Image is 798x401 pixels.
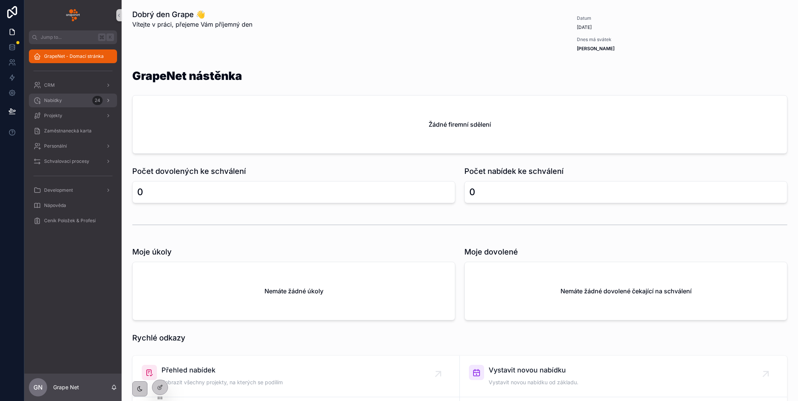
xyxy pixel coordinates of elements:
[132,247,172,257] h1: Moje úkoly
[577,24,667,30] span: [DATE]
[29,78,117,92] a: CRM
[29,199,117,212] a: Nápověda
[44,97,62,103] span: Nabídky
[132,20,252,29] span: Vítejte v práci, přejeme Vám příjemný den
[132,70,242,81] h1: GrapeNet nástěnka
[107,34,113,40] span: K
[44,113,62,119] span: Projekty
[44,158,89,164] span: Schvalovací procesy
[44,202,66,208] span: Nápověda
[469,186,475,198] div: 0
[577,15,667,21] span: Datum
[460,356,787,397] a: Vystavit novou nabídkuVystavit novou nabídku od základu.
[560,286,692,296] h2: Nemáte žádné dovolené čekající na schválení
[161,365,283,376] span: Přehled nabídek
[133,356,460,397] a: Přehled nabídekZobrazit všechny projekty, na kterých se podílím
[29,214,117,228] a: Ceník Položek & Profesí
[53,383,79,391] p: Grape Net
[44,82,55,88] span: CRM
[464,247,518,257] h1: Moje dovolené
[132,9,252,20] h1: Dobrý den Grape 👋
[29,109,117,123] a: Projekty
[161,379,283,386] span: Zobrazit všechny projekty, na kterých se podílím
[489,379,578,386] span: Vystavit novou nabídku od základu.
[429,120,491,129] h2: Žádné firemní sdělení
[44,187,73,193] span: Development
[264,286,323,296] h2: Nemáte žádné úkoly
[44,53,104,59] span: GrapeNet - Domací stránka
[29,94,117,107] a: Nabídky24
[29,154,117,168] a: Schvalovací procesy
[464,166,564,177] h1: Počet nabídek ke schválení
[66,9,80,21] img: App logo
[92,96,103,105] div: 24
[33,383,43,392] span: GN
[44,143,67,149] span: Personální
[24,44,122,237] div: scrollable content
[137,186,143,198] div: 0
[489,365,578,376] span: Vystavit novou nabídku
[29,183,117,197] a: Development
[132,166,246,177] h1: Počet dovolených ke schválení
[29,30,117,44] button: Jump to...K
[29,49,117,63] a: GrapeNet - Domací stránka
[41,34,95,40] span: Jump to...
[29,139,117,153] a: Personální
[29,124,117,138] a: Zaměstnanecká karta
[132,333,185,343] h1: Rychlé odkazy
[44,128,92,134] span: Zaměstnanecká karta
[577,37,667,43] span: Dnes má svátek
[44,218,96,224] span: Ceník Položek & Profesí
[577,46,614,51] strong: [PERSON_NAME]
